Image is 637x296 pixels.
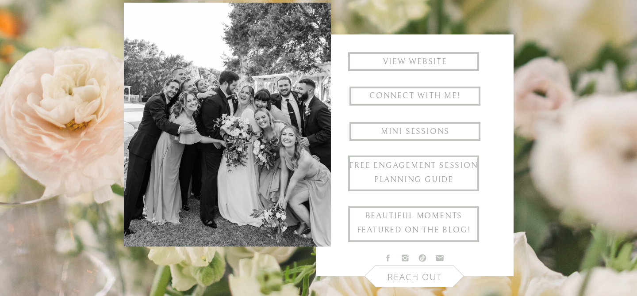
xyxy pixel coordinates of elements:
a: Connect with me! [350,89,480,103]
a: reach out [384,269,445,284]
a: Mini Sessions [350,125,480,139]
a: View website [350,55,480,69]
a: Free engagement session planning guide [349,159,479,188]
a: beautiful moments Featured on the blog! [349,209,479,239]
